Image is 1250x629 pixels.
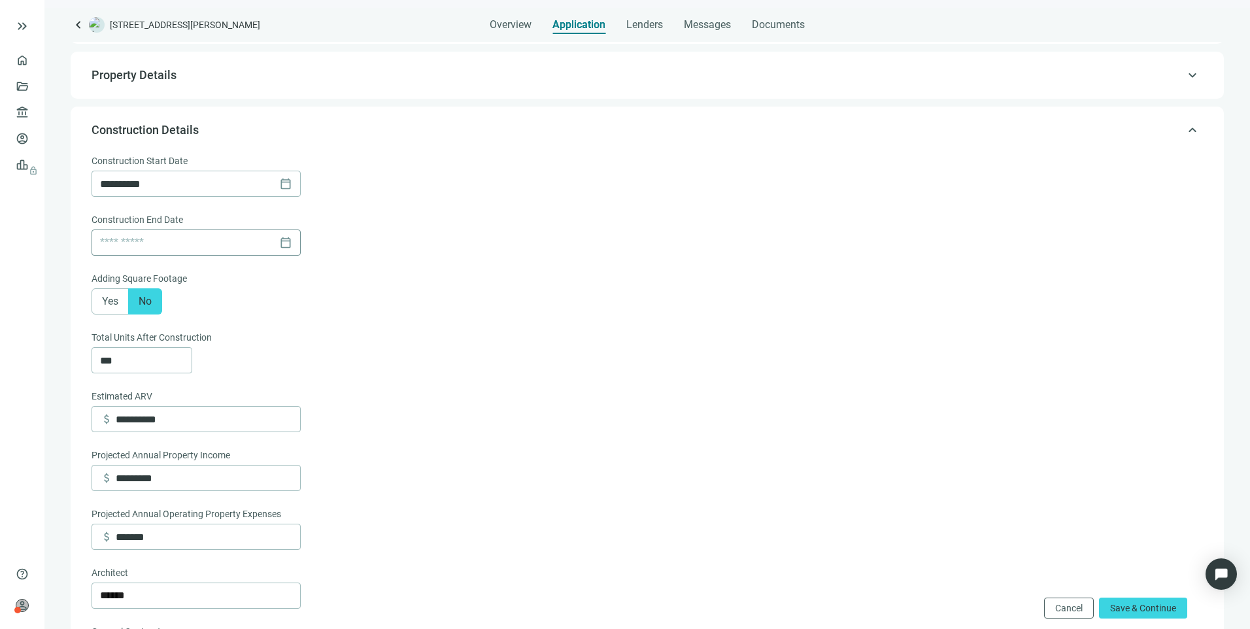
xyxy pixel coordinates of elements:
span: Construction End Date [92,212,183,227]
span: Messages [684,18,731,31]
span: attach_money [100,413,113,426]
span: Projected Annual Operating Property Expenses [92,507,281,521]
span: Projected Annual Property Income [92,448,230,462]
span: Construction Start Date [92,154,188,168]
span: Property Details [92,68,177,82]
span: [STREET_ADDRESS][PERSON_NAME] [110,18,260,31]
span: attach_money [100,530,113,543]
span: Yes [102,295,118,307]
span: Construction Details [92,123,199,137]
span: Overview [490,18,532,31]
span: Estimated ARV [92,389,152,403]
button: keyboard_double_arrow_right [14,18,30,34]
a: keyboard_arrow_left [71,17,86,33]
button: Cancel [1044,598,1094,619]
span: help [16,568,29,581]
span: Adding Square Footage [92,271,187,286]
div: Open Intercom Messenger [1206,558,1237,590]
span: Total Units After Construction [92,330,212,345]
button: Save & Continue [1099,598,1187,619]
span: Cancel [1055,603,1083,613]
span: Lenders [626,18,663,31]
span: attach_money [100,471,113,484]
span: person [16,599,29,612]
img: deal-logo [89,17,105,33]
span: Application [552,18,605,31]
span: Save & Continue [1110,603,1176,613]
span: Documents [752,18,805,31]
span: Architect [92,566,128,580]
span: No [139,295,152,307]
